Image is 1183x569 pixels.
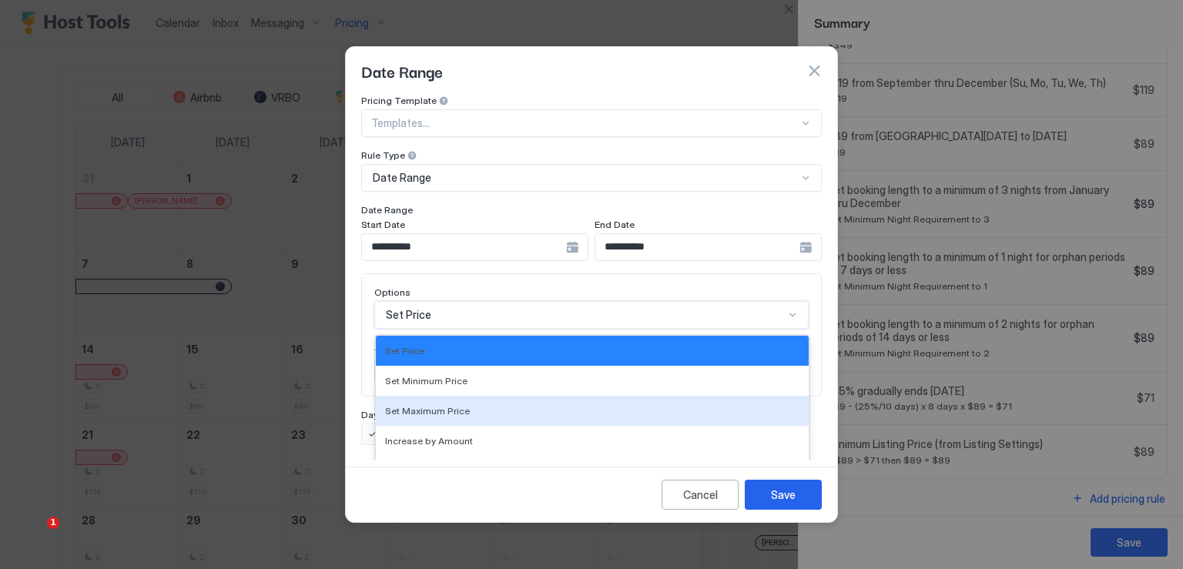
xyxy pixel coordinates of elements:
[385,375,468,387] span: Set Minimum Price
[361,59,443,82] span: Date Range
[361,219,405,230] span: Start Date
[15,517,52,554] iframe: Intercom live chat
[386,308,431,322] span: Set Price
[374,341,409,353] span: Amount
[595,234,799,260] input: Input Field
[362,234,566,260] input: Input Field
[361,149,405,161] span: Rule Type
[385,435,473,447] span: Increase by Amount
[385,405,470,417] span: Set Maximum Price
[47,517,59,529] span: 1
[361,204,413,216] span: Date Range
[373,171,431,185] span: Date Range
[361,95,437,106] span: Pricing Template
[385,345,424,356] span: Set Price
[361,409,436,420] span: Days of the week
[683,487,718,503] div: Cancel
[771,487,796,503] div: Save
[662,480,739,510] button: Cancel
[745,480,822,510] button: Save
[595,219,635,230] span: End Date
[374,286,411,298] span: Options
